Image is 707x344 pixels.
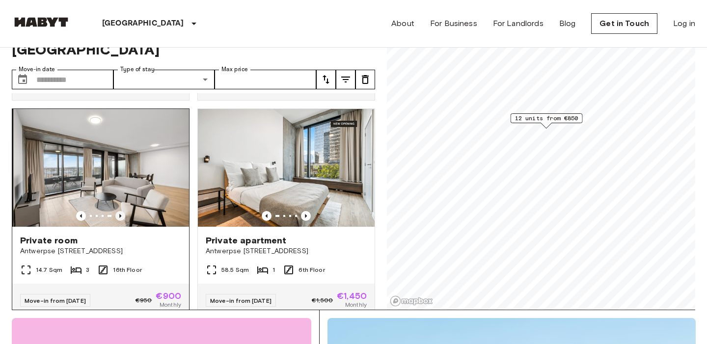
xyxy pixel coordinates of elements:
canvas: Map [387,13,695,310]
a: For Landlords [493,18,544,29]
a: Previous imagePrevious imagePrivate roomAntwerpse [STREET_ADDRESS]14.7 Sqm316th FloorMove-in from... [12,108,190,318]
span: 58.5 Sqm [221,265,249,274]
span: €900 [156,291,181,300]
button: tune [316,70,336,89]
button: tune [355,70,375,89]
span: 14.7 Sqm [36,265,62,274]
span: Monthly [160,300,181,309]
span: €1,500 [312,296,333,305]
img: Marketing picture of unit BE-23-003-014-001 [198,109,375,227]
span: 6th Floor [299,265,325,274]
img: Marketing picture of unit BE-23-003-062-001 [14,109,190,227]
button: Previous image [301,211,311,221]
label: Max price [221,65,248,74]
a: Blog [559,18,576,29]
a: Mapbox logo [390,295,433,307]
a: For Business [430,18,477,29]
img: Habyt [12,17,71,27]
div: Map marker [511,113,583,129]
span: €950 [136,296,152,305]
a: Log in [673,18,695,29]
span: Move-in from [DATE] [210,297,272,304]
span: 1 [272,265,275,274]
span: Move-in from [DATE] [25,297,86,304]
span: €1,450 [337,291,367,300]
p: [GEOGRAPHIC_DATA] [102,18,184,29]
button: Previous image [262,211,272,221]
span: Private apartment [206,235,287,246]
span: 3 [86,265,89,274]
label: Move-in date [19,65,55,74]
a: Get in Touch [591,13,657,34]
button: Previous image [115,211,125,221]
a: About [391,18,414,29]
span: Antwerpse [STREET_ADDRESS] [20,246,181,256]
a: Marketing picture of unit BE-23-003-014-001Previous imagePrevious imagePrivate apartmentAntwerpse... [197,108,375,318]
button: Choose date [13,70,32,89]
span: 12 units from €850 [515,114,578,123]
span: Private room [20,235,78,246]
span: Monthly [345,300,367,309]
span: 16th Floor [113,265,142,274]
button: tune [336,70,355,89]
span: Antwerpse [STREET_ADDRESS] [206,246,367,256]
label: Type of stay [120,65,155,74]
button: Previous image [76,211,86,221]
